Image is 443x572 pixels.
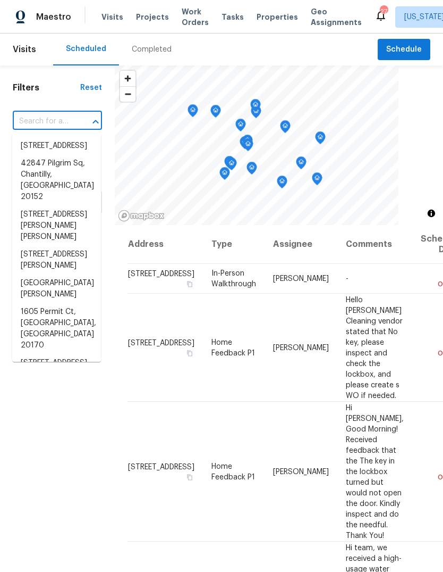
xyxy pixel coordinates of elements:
div: Completed [132,44,172,55]
div: Map marker [296,156,306,173]
span: Hi [PERSON_NAME], Good Morning! Received feedback that the The key in the lockbox turned but woul... [346,404,404,539]
th: Comments [337,225,412,264]
span: In-Person Walkthrough [211,270,256,288]
div: Map marker [315,131,326,148]
th: Type [203,225,265,264]
span: Visits [13,38,36,61]
span: [STREET_ADDRESS] [128,463,194,470]
li: 1605 Permit Ct, [GEOGRAPHIC_DATA], [GEOGRAPHIC_DATA] 20170 [12,303,101,354]
div: Scheduled [66,44,106,54]
div: Map marker [224,156,235,172]
div: Map marker [219,167,230,184]
span: [PERSON_NAME] [273,468,329,475]
span: Home Feedback P1 [211,338,255,357]
button: Zoom in [120,71,135,86]
button: Copy Address [185,348,194,358]
span: Hello [PERSON_NAME] Cleaning vendor stated that No key, please inspect and check the lockbox, and... [346,296,403,399]
li: [STREET_ADDRESS] [12,354,101,372]
div: Map marker [226,157,237,174]
div: Map marker [235,119,246,135]
span: Schedule [386,43,422,56]
div: Map marker [277,176,287,192]
button: Close [88,114,103,129]
div: Map marker [243,138,253,155]
div: Map marker [188,104,198,121]
span: Work Orders [182,6,209,28]
span: [STREET_ADDRESS] [128,270,194,278]
li: 42847 Pilgrim Sq, Chantilly, [GEOGRAPHIC_DATA] 20152 [12,155,101,206]
span: Properties [257,12,298,22]
button: Copy Address [185,472,194,482]
div: Map marker [250,99,261,115]
div: Reset [80,82,102,93]
th: Assignee [265,225,337,264]
div: 27 [380,6,387,17]
div: Map marker [280,120,291,137]
div: Map marker [246,162,257,178]
span: Tasks [221,13,244,21]
button: Toggle attribution [425,207,438,220]
div: Map marker [210,105,221,121]
span: - [346,275,348,283]
li: [STREET_ADDRESS][PERSON_NAME][PERSON_NAME] [12,206,101,246]
input: Search for an address... [13,113,72,130]
span: Zoom out [120,87,135,102]
canvas: Map [115,65,398,225]
span: Visits [101,12,123,22]
span: Toggle attribution [428,208,435,219]
button: Zoom out [120,86,135,102]
span: Geo Assignments [311,6,362,28]
div: Map marker [242,135,253,151]
div: Map marker [240,136,250,153]
a: Mapbox homepage [118,210,165,222]
li: [STREET_ADDRESS][PERSON_NAME] [12,246,101,275]
span: Maestro [36,12,71,22]
h1: Filters [13,82,80,93]
div: Map marker [312,172,322,189]
span: Projects [136,12,169,22]
span: [PERSON_NAME] [273,275,329,283]
li: [GEOGRAPHIC_DATA][PERSON_NAME] [12,275,101,303]
li: [STREET_ADDRESS] [12,137,101,155]
th: Address [127,225,203,264]
span: Home Feedback P1 [211,462,255,480]
span: [STREET_ADDRESS] [128,339,194,346]
button: Schedule [378,39,430,61]
button: Copy Address [185,279,194,289]
span: [PERSON_NAME] [273,344,329,351]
